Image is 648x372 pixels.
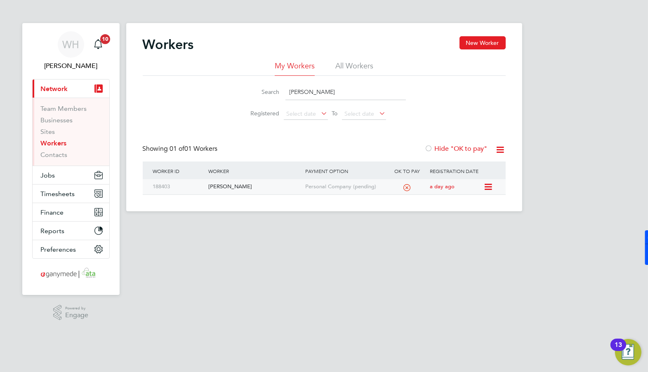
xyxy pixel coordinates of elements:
[41,208,64,216] span: Finance
[151,179,206,194] div: 188403
[41,85,68,93] span: Network
[143,145,219,153] div: Showing
[41,128,55,136] a: Sites
[386,161,428,180] div: OK to pay
[90,31,106,58] a: 10
[303,161,386,180] div: Payment Option
[330,108,340,119] span: To
[33,185,109,203] button: Timesheets
[275,61,315,76] li: My Workers
[303,179,386,194] div: Personal Company (pending)
[32,61,110,71] span: William Heath
[345,110,375,117] span: Select date
[615,345,622,356] div: 13
[243,110,280,117] label: Registered
[430,183,455,190] span: a day ago
[65,312,88,319] span: Engage
[170,145,218,153] span: 01 Workers
[151,179,483,186] a: 188403[PERSON_NAME]Personal Company (pending)a day ago
[33,203,109,221] button: Finance
[41,116,73,124] a: Businesses
[335,61,373,76] li: All Workers
[285,84,406,100] input: Name, email or phone number
[206,179,303,194] div: [PERSON_NAME]
[65,305,88,312] span: Powered by
[143,36,194,53] h2: Workers
[41,246,76,253] span: Preferences
[41,105,87,112] a: Team Members
[38,267,103,280] img: ganymedesolutions-logo-retina.png
[41,190,75,198] span: Timesheets
[33,80,109,98] button: Network
[151,161,206,180] div: Worker ID
[33,240,109,258] button: Preferences
[62,39,79,50] span: WH
[32,31,110,71] a: WH[PERSON_NAME]
[22,23,120,295] nav: Main navigation
[33,222,109,240] button: Reports
[287,110,316,117] span: Select date
[41,227,65,235] span: Reports
[459,36,506,49] button: New Worker
[53,305,88,321] a: Powered byEngage
[170,145,185,153] span: 01 of
[41,171,55,179] span: Jobs
[32,267,110,280] a: Go to home page
[615,339,641,365] button: Open Resource Center, 13 new notifications
[206,161,303,180] div: Worker
[33,98,109,166] div: Network
[41,139,67,147] a: Workers
[100,34,110,44] span: 10
[41,151,68,159] a: Contacts
[33,166,109,184] button: Jobs
[425,145,488,153] label: Hide "OK to pay"
[428,161,497,180] div: Registration Date
[243,88,280,96] label: Search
